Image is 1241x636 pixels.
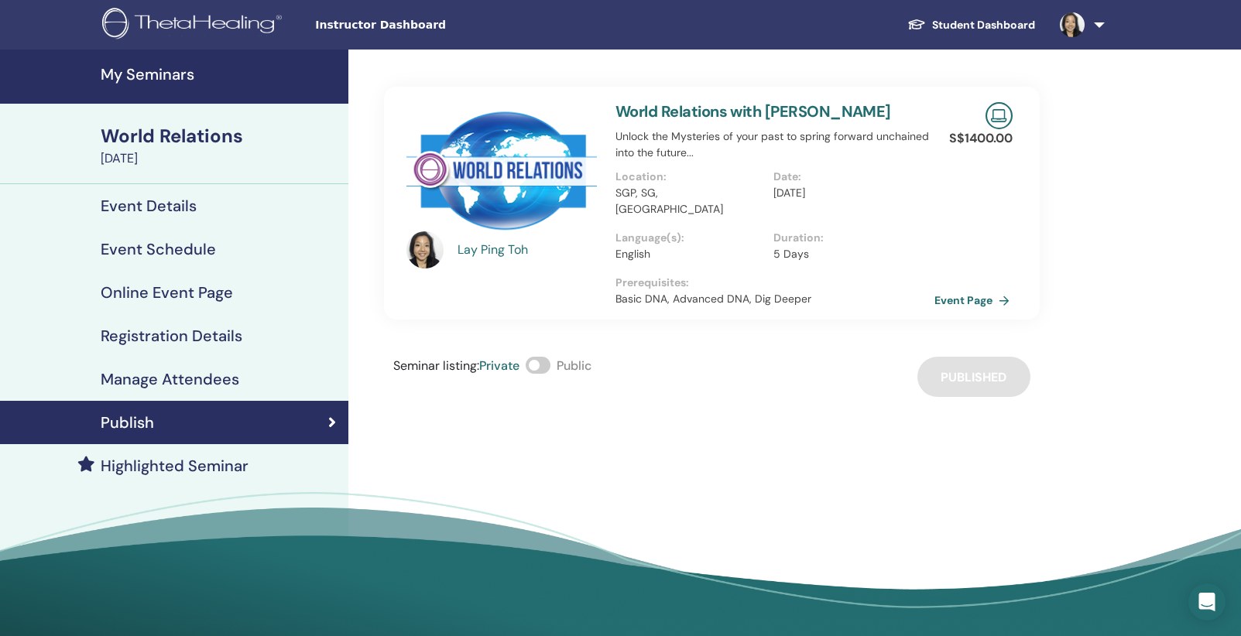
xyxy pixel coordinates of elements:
p: Location : [615,169,764,185]
p: Date : [773,169,922,185]
span: Instructor Dashboard [315,17,547,33]
a: World Relations with [PERSON_NAME] [615,101,891,121]
img: default.jpg [406,231,444,268]
h4: Registration Details [101,327,242,345]
h4: My Seminars [101,65,339,84]
h4: Highlighted Seminar [101,456,249,475]
img: default.jpg [1060,12,1085,37]
a: Student Dashboard [895,11,1047,39]
span: Private [479,357,519,374]
span: Public [557,357,591,374]
h4: Manage Attendees [101,370,239,388]
div: World Relations [101,123,339,149]
p: SGP, SG, [GEOGRAPHIC_DATA] [615,185,764,217]
p: S$ 1400.00 [949,129,1013,148]
img: World Relations [406,102,597,236]
img: Live Online Seminar [986,102,1013,129]
img: graduation-cap-white.svg [907,18,926,31]
p: 5 Days [773,246,922,262]
h4: Online Event Page [101,283,233,302]
p: [DATE] [773,185,922,201]
p: Unlock the Mysteries of your past to spring forward unchained into the future... [615,128,932,161]
div: [DATE] [101,149,339,168]
a: Event Page [934,289,1016,312]
span: Seminar listing : [393,357,479,374]
h4: Publish [101,413,154,432]
a: World Relations[DATE] [91,123,348,168]
h4: Event Schedule [101,240,216,258]
p: Prerequisites : [615,275,932,291]
p: Duration : [773,230,922,246]
h4: Event Details [101,197,197,215]
p: Basic DNA, Advanced DNA, Dig Deeper [615,291,932,307]
a: Lay Ping Toh [458,241,601,259]
div: Open Intercom Messenger [1188,583,1226,621]
p: English [615,246,764,262]
img: logo.png [102,8,287,43]
p: Language(s) : [615,230,764,246]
